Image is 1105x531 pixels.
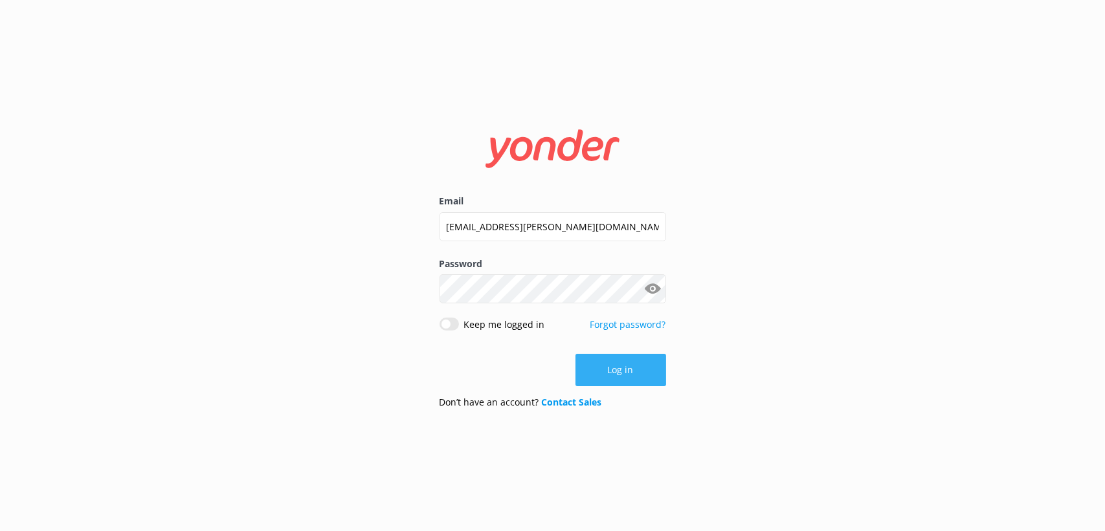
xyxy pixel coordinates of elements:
label: Email [440,194,666,208]
a: Contact Sales [542,396,602,408]
label: Keep me logged in [464,318,545,332]
a: Forgot password? [590,318,666,331]
input: user@emailaddress.com [440,212,666,241]
button: Log in [575,354,666,386]
label: Password [440,257,666,271]
p: Don’t have an account? [440,395,602,409]
button: Show password [640,276,666,302]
